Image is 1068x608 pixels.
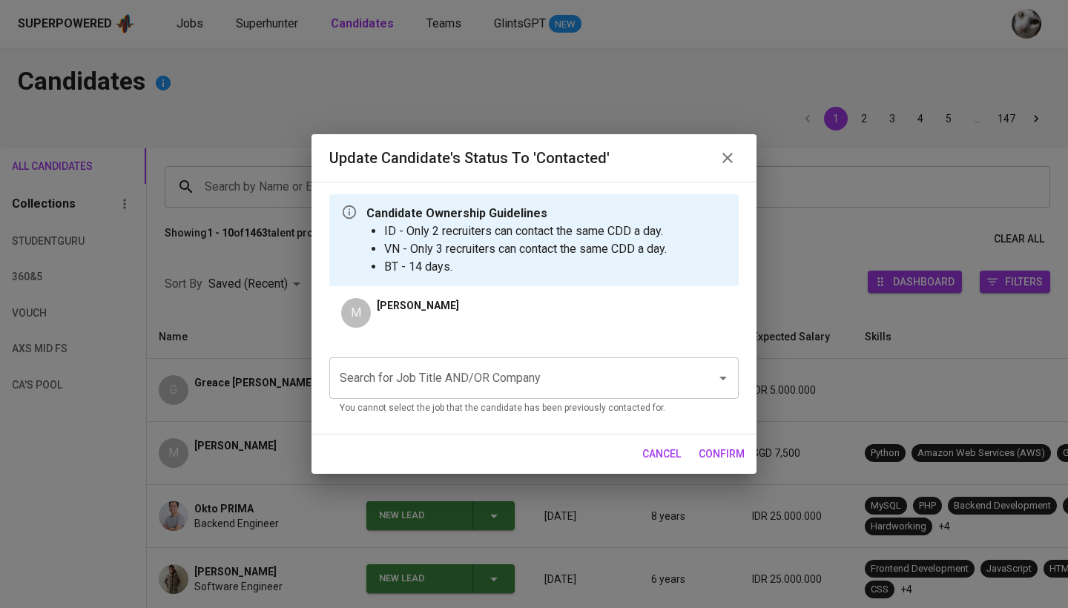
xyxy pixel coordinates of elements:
[699,445,745,463] span: confirm
[341,298,371,328] div: M
[377,298,459,313] p: [PERSON_NAME]
[642,445,681,463] span: cancel
[329,146,610,170] h6: Update Candidate's Status to 'Contacted'
[384,258,667,276] li: BT - 14 days.
[340,401,728,416] p: You cannot select the job that the candidate has been previously contacted for.
[713,368,734,389] button: Open
[384,240,667,258] li: VN - Only 3 recruiters can contact the same CDD a day.
[636,440,687,468] button: cancel
[384,222,667,240] li: ID - Only 2 recruiters can contact the same CDD a day.
[366,205,667,222] p: Candidate Ownership Guidelines
[693,440,751,468] button: confirm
